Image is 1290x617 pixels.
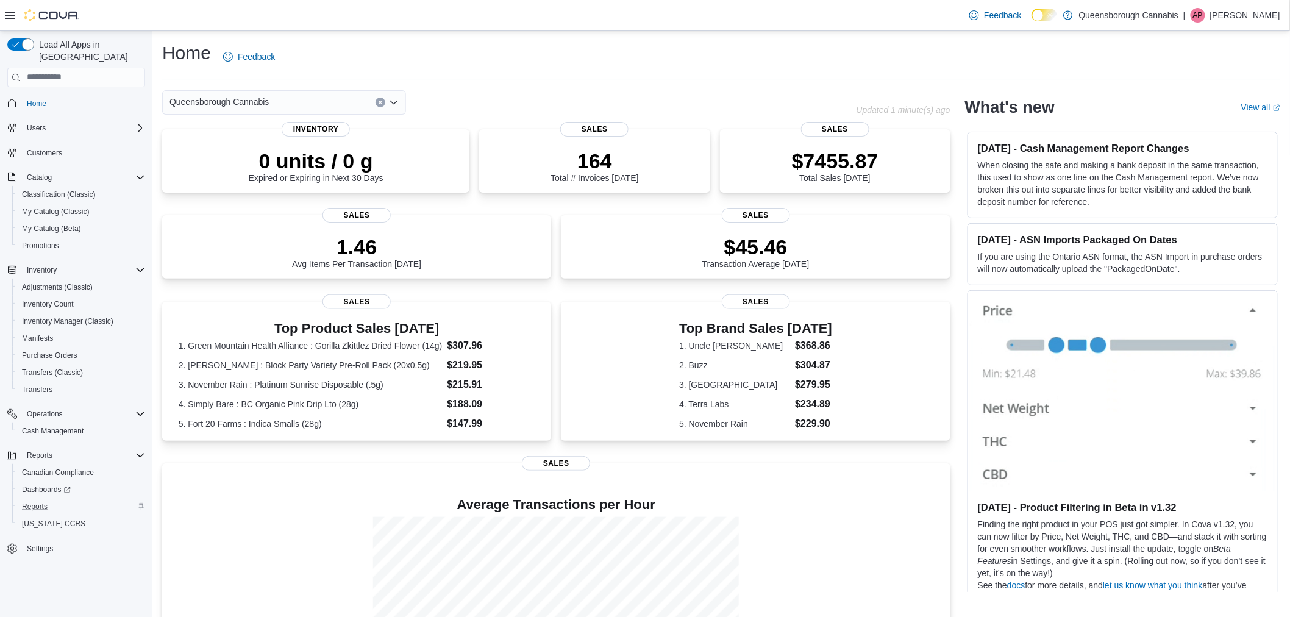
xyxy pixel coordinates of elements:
[17,187,145,202] span: Classification (Classic)
[27,123,46,133] span: Users
[17,314,118,329] a: Inventory Manager (Classic)
[27,173,52,182] span: Catalog
[447,416,535,431] dd: $147.99
[238,51,275,63] span: Feedback
[22,121,51,135] button: Users
[978,518,1267,579] p: Finding the right product in your POS just got simpler. In Cova v1.32, you can now filter by Pric...
[27,265,57,275] span: Inventory
[1273,104,1280,112] svg: External link
[12,203,150,220] button: My Catalog (Classic)
[2,262,150,279] button: Inventory
[17,221,145,236] span: My Catalog (Beta)
[17,499,145,514] span: Reports
[34,38,145,63] span: Load All Apps in [GEOGRAPHIC_DATA]
[17,297,79,312] a: Inventory Count
[17,238,145,253] span: Promotions
[22,224,81,234] span: My Catalog (Beta)
[679,398,790,410] dt: 4. Terra Labs
[27,451,52,460] span: Reports
[22,385,52,394] span: Transfers
[679,340,790,352] dt: 1. Uncle [PERSON_NAME]
[792,149,878,183] div: Total Sales [DATE]
[12,186,150,203] button: Classification (Classic)
[22,207,90,216] span: My Catalog (Classic)
[27,148,62,158] span: Customers
[12,220,150,237] button: My Catalog (Beta)
[22,468,94,477] span: Canadian Compliance
[17,280,98,294] a: Adjustments (Classic)
[447,338,535,353] dd: $307.96
[17,424,88,438] a: Cash Management
[679,359,790,371] dt: 2. Buzz
[179,418,443,430] dt: 5. Fort 20 Farms : Indica Smalls (28g)
[2,540,150,557] button: Settings
[17,465,145,480] span: Canadian Compliance
[17,348,145,363] span: Purchase Orders
[17,314,145,329] span: Inventory Manager (Classic)
[795,397,832,412] dd: $234.89
[1007,580,1025,590] a: docs
[22,426,84,436] span: Cash Management
[1241,102,1280,112] a: View allExternal link
[1032,21,1032,22] span: Dark Mode
[17,465,99,480] a: Canadian Compliance
[17,482,76,497] a: Dashboards
[322,294,391,309] span: Sales
[795,416,832,431] dd: $229.90
[964,3,1026,27] a: Feedback
[179,359,443,371] dt: 2. [PERSON_NAME] : Block Party Variety Pre-Roll Pack (20x0.5g)
[1032,9,1057,21] input: Dark Mode
[17,187,101,202] a: Classification (Classic)
[12,330,150,347] button: Manifests
[679,321,832,336] h3: Top Brand Sales [DATE]
[2,405,150,423] button: Operations
[2,95,150,112] button: Home
[12,498,150,515] button: Reports
[17,221,86,236] a: My Catalog (Beta)
[22,96,51,111] a: Home
[22,333,53,343] span: Manifests
[12,313,150,330] button: Inventory Manager (Classic)
[17,424,145,438] span: Cash Management
[522,456,590,471] span: Sales
[2,169,150,186] button: Catalog
[172,498,941,512] h4: Average Transactions per Hour
[978,142,1267,154] h3: [DATE] - Cash Management Report Changes
[22,502,48,512] span: Reports
[551,149,638,173] p: 164
[978,159,1267,208] p: When closing the safe and making a bank deposit in the same transaction, this used to show as one...
[795,338,832,353] dd: $368.86
[179,379,443,391] dt: 3. November Rain : Platinum Sunrise Disposable (.5g)
[17,365,88,380] a: Transfers (Classic)
[17,382,145,397] span: Transfers
[7,90,145,590] nav: Complex example
[22,368,83,377] span: Transfers (Classic)
[17,348,82,363] a: Purchase Orders
[12,279,150,296] button: Adjustments (Classic)
[801,122,869,137] span: Sales
[22,407,145,421] span: Operations
[22,282,93,292] span: Adjustments (Classic)
[27,99,46,109] span: Home
[389,98,399,107] button: Open list of options
[1191,8,1205,23] div: April Petrie
[22,170,145,185] span: Catalog
[792,149,878,173] p: $7455.87
[162,41,211,65] h1: Home
[12,423,150,440] button: Cash Management
[702,235,810,259] p: $45.46
[560,122,629,137] span: Sales
[17,499,52,514] a: Reports
[679,418,790,430] dt: 5. November Rain
[857,105,950,115] p: Updated 1 minute(s) ago
[722,294,790,309] span: Sales
[22,316,113,326] span: Inventory Manager (Classic)
[12,515,150,532] button: [US_STATE] CCRS
[292,235,421,269] div: Avg Items Per Transaction [DATE]
[22,541,58,556] a: Settings
[12,381,150,398] button: Transfers
[22,485,71,494] span: Dashboards
[984,9,1021,21] span: Feedback
[24,9,79,21] img: Cova
[22,351,77,360] span: Purchase Orders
